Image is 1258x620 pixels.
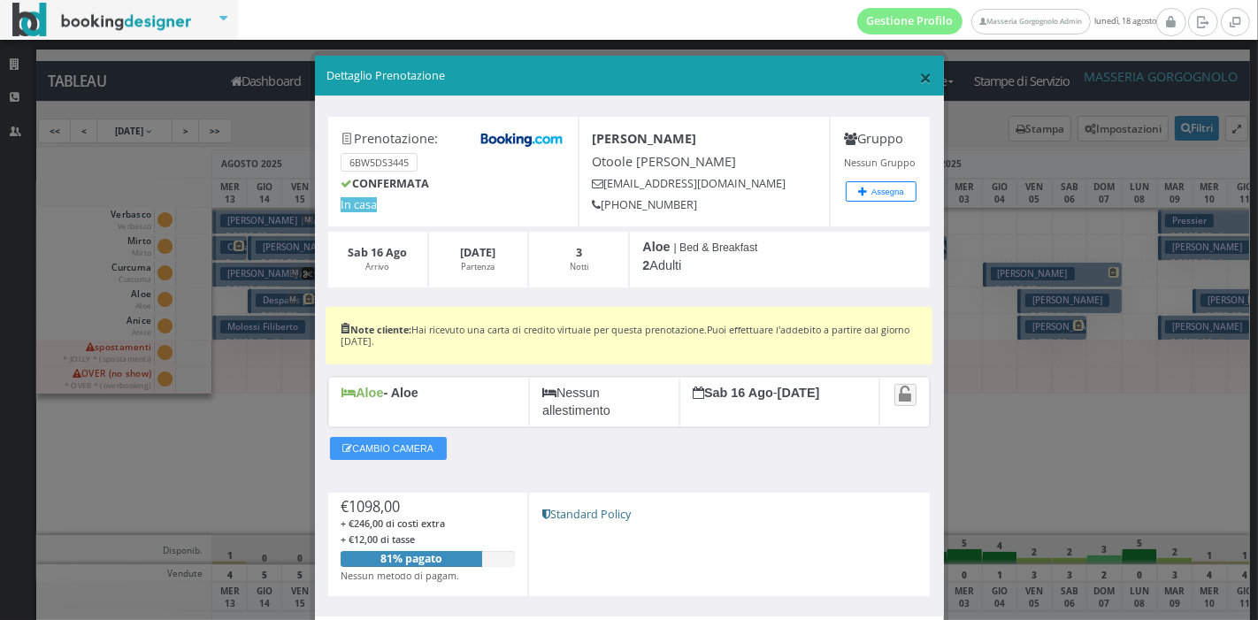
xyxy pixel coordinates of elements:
[542,508,917,521] h5: Standard Policy
[341,497,400,517] span: €
[778,386,820,400] b: [DATE]
[341,569,459,582] small: Nessun metodo di pagam.
[330,437,447,460] button: CAMBIO CAMERA
[341,323,411,336] b: Note cliente:
[971,9,1090,34] a: Masseria Gorgognolo Admin
[341,517,445,530] span: + €
[341,532,415,546] span: + €
[348,245,407,260] b: Sab 16 Ago
[919,66,932,88] button: Close
[341,153,418,172] small: 6BW5DS3445
[919,62,932,92] span: ×
[857,8,1156,34] span: lunedì, 18 agosto
[529,377,679,428] div: Nessun allestimento
[354,517,445,530] span: 246,00 di costi extra
[365,261,389,272] small: Arrivo
[629,231,931,288] div: Adulti
[674,241,758,254] small: | Bed & Breakfast
[341,325,917,348] h6: Hai ricevuto una carta di credito virtuale per questa prenotazione.Puoi effettuare l'addebito a p...
[383,386,418,400] b: - Aloe
[693,386,773,400] b: Sab 16 Ago
[341,176,429,191] b: CONFERMATA
[12,3,192,37] img: BookingDesigner.com
[326,68,932,84] h5: Dettaglio Prenotazione
[894,384,917,406] a: Attiva il blocco spostamento
[341,386,383,400] b: Aloe
[679,377,880,428] div: -
[593,130,697,147] b: [PERSON_NAME]
[341,551,481,567] div: 81% pagato
[354,532,415,546] span: 12,00 di tasse
[349,497,400,517] span: 1098,00
[593,177,817,190] h5: [EMAIL_ADDRESS][DOMAIN_NAME]
[642,258,649,272] b: 2
[570,261,588,272] small: Notti
[844,156,915,169] small: Nessun Gruppo
[478,131,565,149] img: Booking-com-logo.png
[341,131,564,146] h4: Prenotazione:
[576,245,582,260] b: 3
[460,245,495,260] b: [DATE]
[593,154,817,169] h4: Otoole [PERSON_NAME]
[461,261,495,272] small: Partenza
[846,181,917,202] button: Assegna
[844,131,917,146] h4: Gruppo
[642,240,670,254] b: Aloe
[341,197,377,212] span: In casa
[593,198,817,211] h5: [PHONE_NUMBER]
[857,8,963,34] a: Gestione Profilo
